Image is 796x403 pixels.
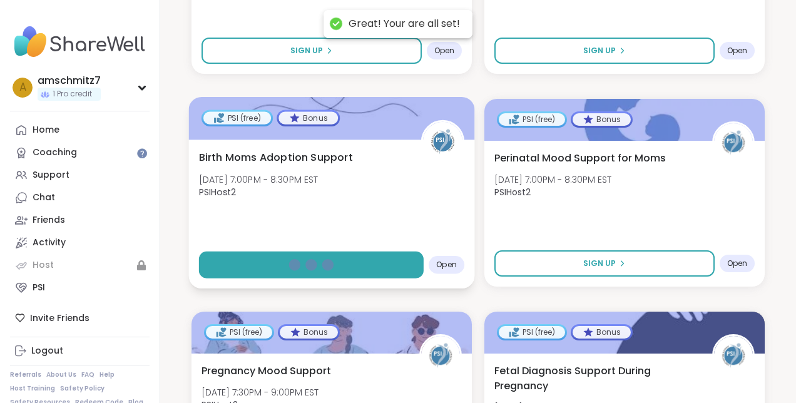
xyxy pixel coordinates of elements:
div: PSI [33,282,45,294]
a: About Us [46,370,76,379]
img: PSIHost2 [421,336,460,375]
button: Sign Up [494,38,715,64]
div: amschmitz7 [38,74,101,88]
span: Open [434,46,454,56]
a: Host Training [10,384,55,393]
a: Coaching [10,141,150,164]
span: Open [727,258,747,268]
div: Invite Friends [10,307,150,329]
a: Referrals [10,370,41,379]
span: Sign Up [583,258,616,269]
div: Host [33,259,54,272]
b: PSIHost2 [199,186,236,198]
button: Sign Up [202,38,422,64]
span: Open [436,260,457,270]
span: Pregnancy Mood Support [202,364,331,379]
span: Sign Up [290,45,323,56]
div: Bonus [278,111,338,124]
span: 1 Pro credit [53,89,92,99]
div: Activity [33,237,66,249]
span: [DATE] 7:30PM - 9:00PM EST [202,386,319,399]
a: Friends [10,209,150,232]
img: PSIHost2 [423,122,462,161]
a: Support [10,164,150,186]
img: ShareWell Nav Logo [10,20,150,64]
a: Help [99,370,115,379]
div: PSI (free) [206,326,272,339]
span: Fetal Diagnosis Support During Pregnancy [494,364,698,394]
a: Host [10,254,150,277]
button: Sign Up [494,250,715,277]
a: Safety Policy [60,384,105,393]
div: Bonus [573,113,631,126]
a: Chat [10,186,150,209]
div: Friends [33,214,65,227]
a: Logout [10,340,150,362]
img: PSIHost2 [714,336,753,375]
div: Logout [31,345,63,357]
span: Open [727,46,747,56]
span: Perinatal Mood Support for Moms [494,151,666,166]
span: [DATE] 7:00PM - 8:30PM EST [199,173,319,185]
a: FAQ [81,370,94,379]
b: PSIHost2 [494,186,531,198]
a: PSI [10,277,150,299]
div: PSI (free) [203,111,271,124]
div: PSI (free) [499,326,565,339]
a: Home [10,119,150,141]
div: Home [33,124,59,136]
span: Sign Up [583,45,616,56]
span: a [19,79,26,96]
div: Great! Your are all set! [349,18,460,31]
img: PSIHost2 [714,123,753,162]
div: Support [33,169,69,181]
span: [DATE] 7:00PM - 8:30PM EST [494,173,611,186]
div: Chat [33,191,55,204]
div: Bonus [280,326,338,339]
iframe: Spotlight [137,148,147,158]
div: Coaching [33,146,77,159]
span: Birth Moms Adoption Support [199,150,353,165]
div: PSI (free) [499,113,565,126]
a: Activity [10,232,150,254]
div: Bonus [573,326,631,339]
